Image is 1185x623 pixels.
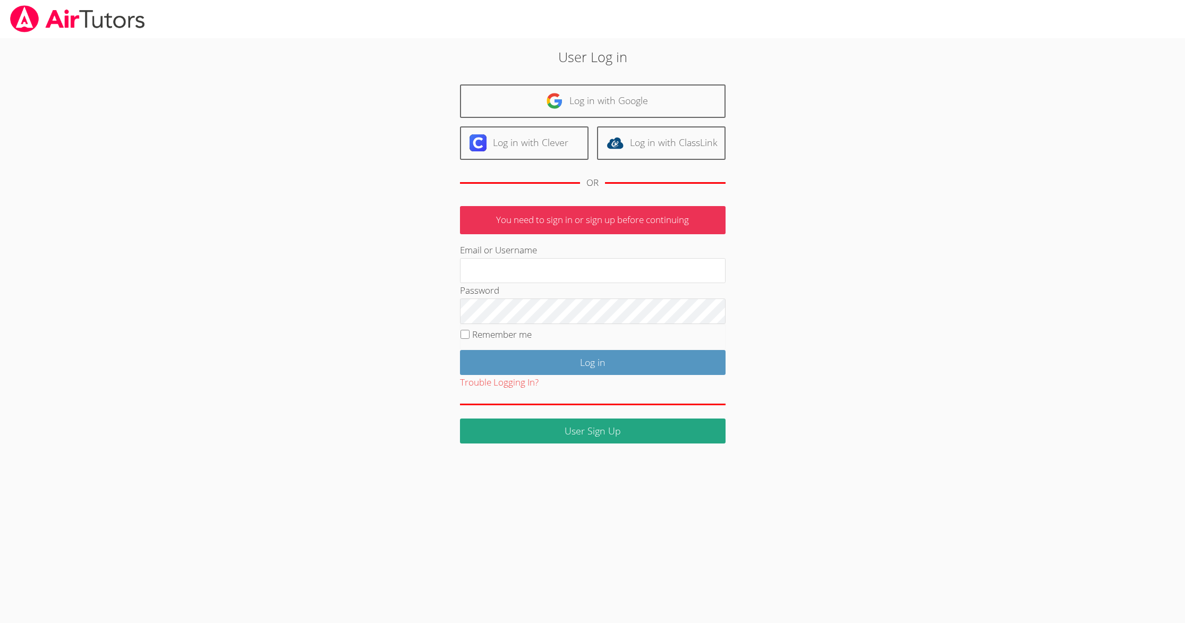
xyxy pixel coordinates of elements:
[460,126,589,160] a: Log in with Clever
[472,328,532,340] label: Remember me
[460,244,537,256] label: Email or Username
[607,134,624,151] img: classlink-logo-d6bb404cc1216ec64c9a2012d9dc4662098be43eaf13dc465df04b49fa7ab582.svg
[470,134,487,151] img: clever-logo-6eab21bc6e7a338710f1a6ff85c0baf02591cd810cc4098c63d3a4b26e2feb20.svg
[272,47,913,67] h2: User Log in
[586,175,599,191] div: OR
[460,206,726,234] p: You need to sign in or sign up before continuing
[9,5,146,32] img: airtutors_banner-c4298cdbf04f3fff15de1276eac7730deb9818008684d7c2e4769d2f7ddbe033.png
[460,419,726,443] a: User Sign Up
[460,84,726,118] a: Log in with Google
[460,350,726,375] input: Log in
[546,92,563,109] img: google-logo-50288ca7cdecda66e5e0955fdab243c47b7ad437acaf1139b6f446037453330a.svg
[460,375,539,390] button: Trouble Logging In?
[460,284,499,296] label: Password
[597,126,726,160] a: Log in with ClassLink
